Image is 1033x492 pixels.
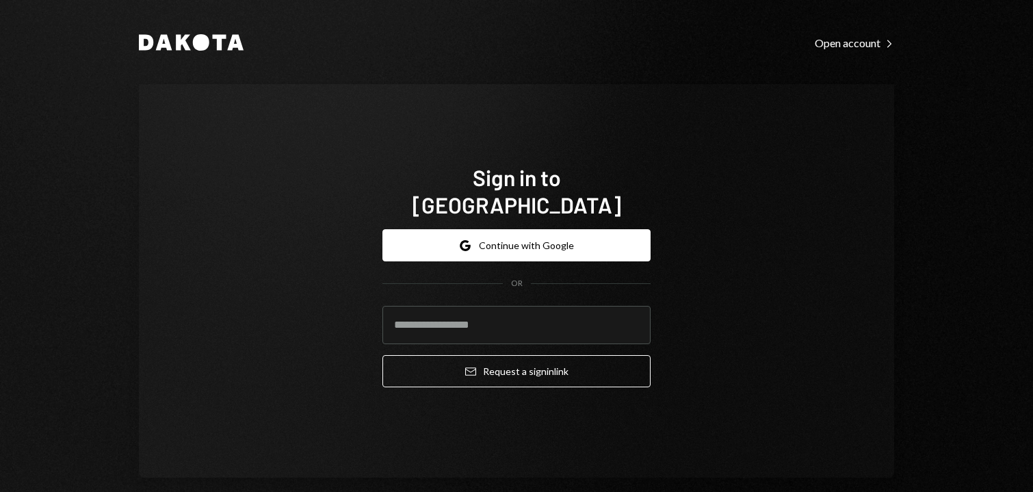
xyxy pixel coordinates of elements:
[382,229,651,261] button: Continue with Google
[511,278,523,289] div: OR
[382,164,651,218] h1: Sign in to [GEOGRAPHIC_DATA]
[815,35,894,50] a: Open account
[815,36,894,50] div: Open account
[382,355,651,387] button: Request a signinlink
